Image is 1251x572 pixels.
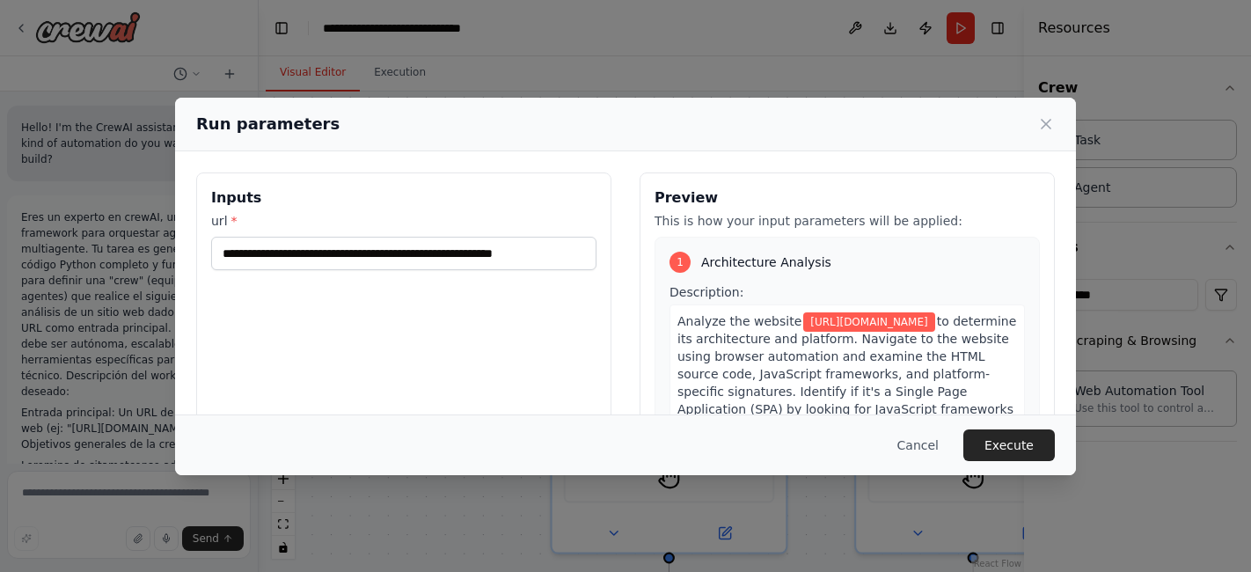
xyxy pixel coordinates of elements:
span: Description: [669,285,743,299]
h3: Inputs [211,187,596,209]
span: Variable: url [803,312,934,332]
div: 1 [669,252,691,273]
label: url [211,212,596,230]
button: Execute [963,429,1055,461]
span: Analyze the website [677,314,801,328]
button: Cancel [883,429,953,461]
span: Architecture Analysis [701,253,831,271]
p: This is how your input parameters will be applied: [655,212,1040,230]
h2: Run parameters [196,112,340,136]
h3: Preview [655,187,1040,209]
